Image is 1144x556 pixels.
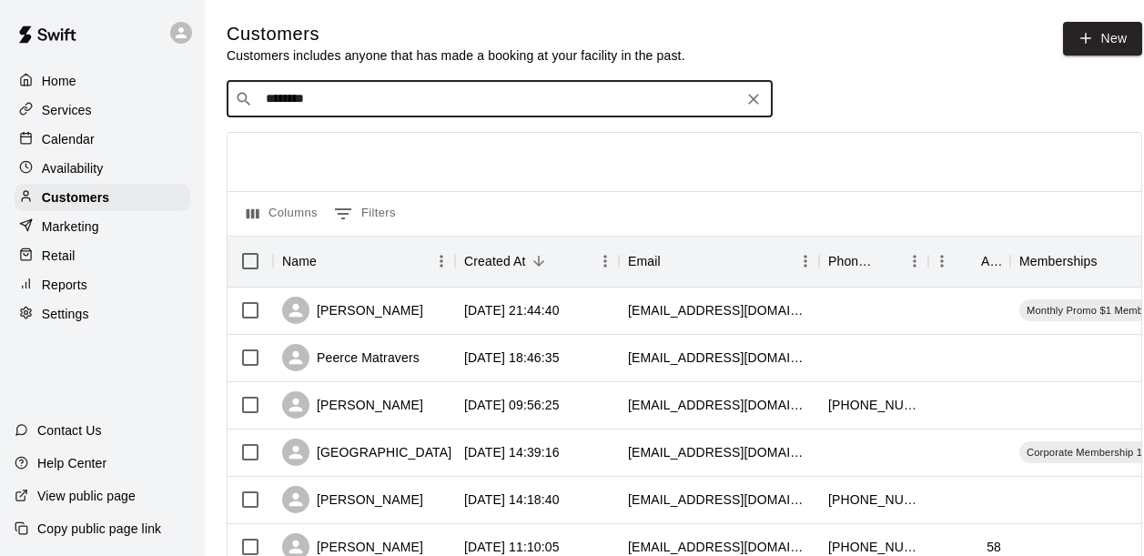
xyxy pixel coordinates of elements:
div: 2025-07-30 14:39:16 [464,443,560,461]
a: Home [15,67,190,95]
a: Reports [15,271,190,298]
a: Availability [15,155,190,182]
div: 2025-08-08 21:44:40 [464,301,560,319]
div: 58 [987,538,1001,556]
div: Phone Number [819,236,928,287]
p: Reports [42,276,87,294]
p: Marketing [42,217,99,236]
p: Availability [42,159,104,177]
div: [PERSON_NAME] [282,297,423,324]
div: [PERSON_NAME] [282,486,423,513]
div: 2025-07-30 14:18:40 [464,490,560,509]
button: Sort [876,248,901,274]
div: +17753423065 [828,538,919,556]
p: Calendar [42,130,95,148]
div: Age [981,236,1001,287]
div: Age [928,236,1010,287]
p: Help Center [37,454,106,472]
button: Menu [592,248,619,275]
a: New [1063,22,1141,56]
div: Memberships [1019,236,1098,287]
div: d.ferrin0825@gmail.com [628,538,810,556]
button: Sort [317,248,342,274]
p: Customers [42,188,109,207]
button: Menu [792,248,819,275]
div: +18016475138 [828,490,919,509]
p: Customers includes anyone that has made a booking at your facility in the past. [227,46,685,65]
div: xcbxuebingqing@gmail.com [628,301,810,319]
button: Select columns [242,199,322,228]
p: Settings [42,305,89,323]
div: Peerce Matravers [282,344,420,371]
button: Menu [428,248,455,275]
div: 2025-08-04 09:56:25 [464,396,560,414]
div: 2025-07-27 11:10:05 [464,538,560,556]
div: micheleanell@gmail.com [628,490,810,509]
div: Phone Number [828,236,876,287]
h5: Customers [227,22,685,46]
div: piercematravers@gmail.com [628,349,810,367]
div: 2025-08-07 18:46:35 [464,349,560,367]
a: Customers [15,184,190,211]
p: Home [42,72,76,90]
button: Clear [741,86,766,112]
p: View public page [37,487,136,505]
a: Settings [15,300,190,328]
button: Menu [928,248,956,275]
div: [GEOGRAPHIC_DATA] and Out door expo s [282,439,573,466]
p: Services [42,101,92,119]
a: Marketing [15,213,190,240]
p: Contact Us [37,421,102,440]
div: [PERSON_NAME] [282,391,423,419]
a: Retail [15,242,190,269]
div: imeldanena@gmail.com [628,396,810,414]
div: Email [628,236,661,287]
div: Created At [464,236,526,287]
div: pirfam@yahoo.com [628,443,810,461]
a: Services [15,96,190,124]
button: Sort [526,248,552,274]
button: Sort [1098,248,1123,274]
div: +18017129746 [828,396,919,414]
p: Retail [42,247,76,265]
div: Email [619,236,819,287]
div: Name [282,236,317,287]
p: Copy public page link [37,520,161,538]
a: Calendar [15,126,190,153]
button: Sort [661,248,686,274]
div: Search customers by name or email [227,81,773,117]
div: Name [273,236,455,287]
button: Show filters [329,199,400,228]
button: Menu [901,248,928,275]
div: Created At [455,236,619,287]
button: Sort [956,248,981,274]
